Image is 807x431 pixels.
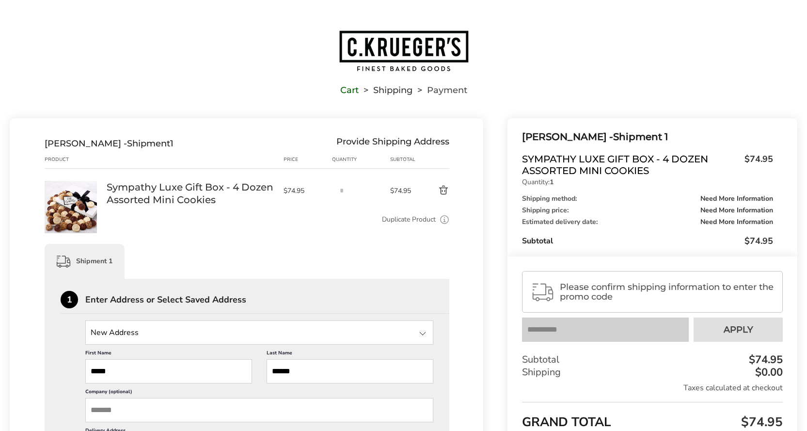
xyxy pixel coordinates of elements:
label: Last Name [267,350,433,359]
button: Apply [694,318,783,342]
span: Need More Information [700,207,773,214]
input: Company [85,398,433,422]
span: $74.95 [740,153,773,174]
span: Please confirm shipping information to enter the promo code [560,282,774,302]
div: Enter Address or Select Saved Address [85,295,449,304]
button: Delete product [417,185,449,196]
a: Cart [340,87,359,94]
div: Subtotal [522,353,783,366]
img: Sympathy Luxe Gift Box - 4 Dozen Assorted Mini Cookies [45,181,97,233]
a: Sympathy Luxe Gift Box - 4 Dozen Assorted Mini Cookies$74.95 [522,153,773,176]
div: Shipping method: [522,195,773,202]
div: 1 [61,291,78,308]
a: Sympathy Luxe Gift Box - 4 Dozen Assorted Mini Cookies [45,180,97,190]
span: Need More Information [700,219,773,225]
span: Payment [427,87,467,94]
label: Company (optional) [85,388,433,398]
div: Subtotal [390,156,417,163]
span: Need More Information [700,195,773,202]
div: Shipment [45,138,174,149]
label: First Name [85,350,252,359]
span: $74.95 [284,186,327,195]
div: Shipment 1 [45,244,125,279]
div: $74.95 [746,354,783,365]
li: Shipping [359,87,412,94]
input: Last Name [267,359,433,383]
div: Subtotal [522,235,773,247]
a: Sympathy Luxe Gift Box - 4 Dozen Assorted Mini Cookies [107,181,274,206]
div: Shipment 1 [522,129,773,145]
p: Quantity: [522,179,773,186]
input: Quantity input [332,181,351,200]
div: Estimated delivery date: [522,219,773,225]
span: Sympathy Luxe Gift Box - 4 Dozen Assorted Mini Cookies [522,153,740,176]
div: Provide Shipping Address [336,138,449,149]
strong: 1 [550,177,554,187]
span: Apply [724,325,753,334]
div: Product [45,156,107,163]
div: Shipping price: [522,207,773,214]
div: Quantity [332,156,390,163]
div: $0.00 [753,367,783,378]
div: Taxes calculated at checkout [522,383,783,393]
span: $74.95 [739,414,783,431]
div: Price [284,156,332,163]
span: $74.95 [744,235,773,247]
span: 1 [170,138,174,149]
span: [PERSON_NAME] - [522,131,613,143]
a: Go to home page [10,30,797,72]
input: State [85,320,433,345]
img: C.KRUEGER'S [338,30,469,72]
span: $74.95 [390,186,417,195]
a: Duplicate Product [382,214,436,225]
div: Shipping [522,366,783,379]
span: [PERSON_NAME] - [45,138,127,149]
input: First Name [85,359,252,383]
